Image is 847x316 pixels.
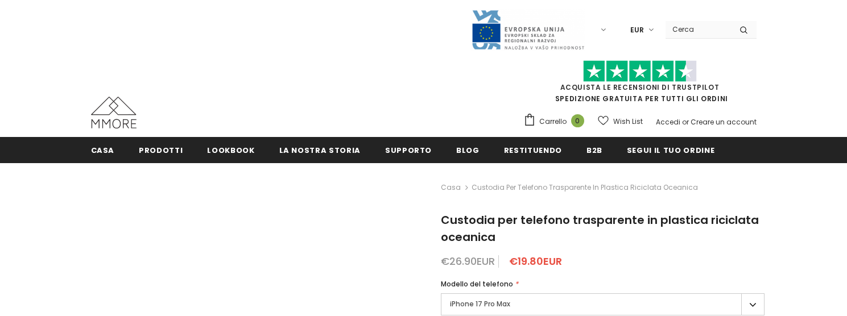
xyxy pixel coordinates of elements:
a: Prodotti [139,137,183,163]
a: Acquista le recensioni di TrustPilot [560,82,720,92]
label: iPhone 17 Pro Max [441,293,765,315]
a: B2B [586,137,602,163]
span: supporto [385,145,432,156]
a: Creare un account [691,117,757,127]
a: Casa [91,137,115,163]
span: EUR [630,24,644,36]
span: Custodia per telefono trasparente in plastica riciclata oceanica [472,181,698,194]
a: Segui il tuo ordine [627,137,714,163]
span: Carrello [539,116,567,127]
a: supporto [385,137,432,163]
a: Wish List [598,111,643,131]
a: Blog [456,137,480,163]
span: Custodia per telefono trasparente in plastica riciclata oceanica [441,212,759,245]
span: B2B [586,145,602,156]
a: Javni Razpis [471,24,585,34]
input: Search Site [666,21,731,38]
span: Restituendo [504,145,562,156]
span: Casa [91,145,115,156]
span: Blog [456,145,480,156]
span: Wish List [613,116,643,127]
span: Modello del telefono [441,279,513,289]
span: Segui il tuo ordine [627,145,714,156]
img: Casi MMORE [91,97,137,128]
a: Lookbook [207,137,254,163]
span: Lookbook [207,145,254,156]
a: Carrello 0 [523,113,590,130]
span: SPEDIZIONE GRATUITA PER TUTTI GLI ORDINI [523,65,757,103]
a: La nostra storia [279,137,361,163]
span: 0 [571,114,584,127]
span: La nostra storia [279,145,361,156]
span: €19.80EUR [509,254,562,268]
a: Accedi [656,117,680,127]
span: Prodotti [139,145,183,156]
span: or [682,117,689,127]
span: €26.90EUR [441,254,495,268]
img: Javni Razpis [471,9,585,51]
img: Fidati di Pilot Stars [583,60,697,82]
a: Casa [441,181,461,194]
a: Restituendo [504,137,562,163]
